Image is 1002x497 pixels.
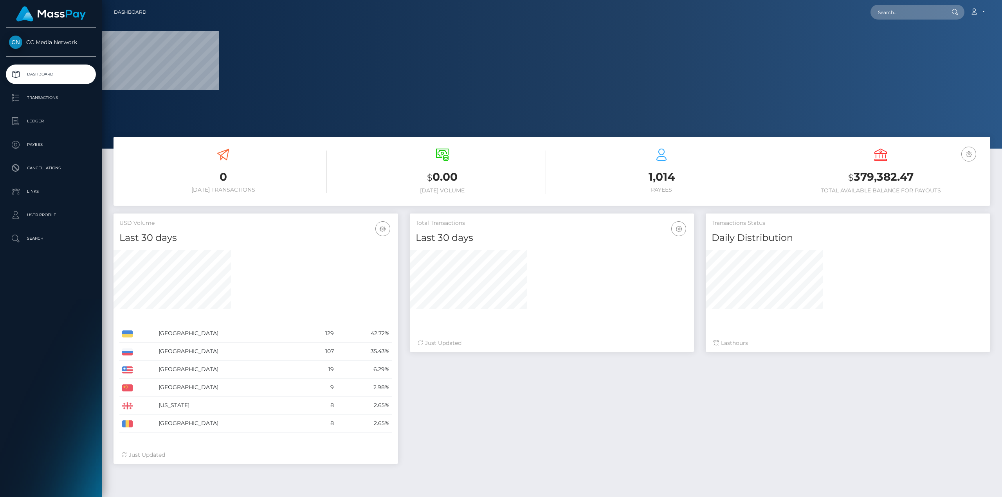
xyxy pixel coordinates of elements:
[6,111,96,131] a: Ledger
[6,205,96,225] a: User Profile
[6,39,96,46] span: CC Media Network
[416,231,688,245] h4: Last 30 days
[777,187,984,194] h6: Total Available Balance for Payouts
[337,325,392,343] td: 42.72%
[848,172,854,183] small: $
[121,451,390,459] div: Just Updated
[156,397,305,414] td: [US_STATE]
[122,330,133,337] img: UA.png
[156,361,305,379] td: [GEOGRAPHIC_DATA]
[119,187,327,193] h6: [DATE] Transactions
[9,115,93,127] p: Ledger
[156,379,305,397] td: [GEOGRAPHIC_DATA]
[9,92,93,104] p: Transactions
[777,169,984,185] h3: 379,382.47
[305,397,337,414] td: 8
[119,219,392,227] h5: USD Volume
[9,233,93,244] p: Search
[156,325,305,343] td: [GEOGRAPHIC_DATA]
[6,229,96,248] a: Search
[114,4,146,20] a: Dashboard
[156,414,305,432] td: [GEOGRAPHIC_DATA]
[119,231,392,245] h4: Last 30 days
[714,339,982,347] div: Last hours
[339,187,546,194] h6: [DATE] Volume
[418,339,687,347] div: Just Updated
[9,139,93,151] p: Payees
[9,162,93,174] p: Cancellations
[122,402,133,409] img: GE.png
[122,366,133,373] img: US.png
[9,68,93,80] p: Dashboard
[712,219,984,227] h5: Transactions Status
[9,186,93,197] p: Links
[156,343,305,361] td: [GEOGRAPHIC_DATA]
[558,169,765,185] h3: 1,014
[6,65,96,84] a: Dashboard
[122,384,133,391] img: CN.png
[337,343,392,361] td: 35.43%
[558,187,765,193] h6: Payees
[305,379,337,397] td: 9
[6,182,96,201] a: Links
[337,379,392,397] td: 2.98%
[9,36,22,49] img: CC Media Network
[6,135,96,154] a: Payees
[337,414,392,432] td: 2.65%
[416,219,688,227] h5: Total Transactions
[6,158,96,178] a: Cancellations
[119,169,327,185] h3: 0
[337,361,392,379] td: 6.29%
[337,397,392,414] td: 2.65%
[305,325,337,343] td: 129
[9,209,93,221] p: User Profile
[122,420,133,427] img: RO.png
[305,361,337,379] td: 19
[870,5,944,20] input: Search...
[712,231,984,245] h4: Daily Distribution
[122,348,133,355] img: RU.png
[427,172,433,183] small: $
[305,414,337,432] td: 8
[305,343,337,361] td: 107
[6,88,96,108] a: Transactions
[16,6,86,22] img: MassPay Logo
[339,169,546,185] h3: 0.00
